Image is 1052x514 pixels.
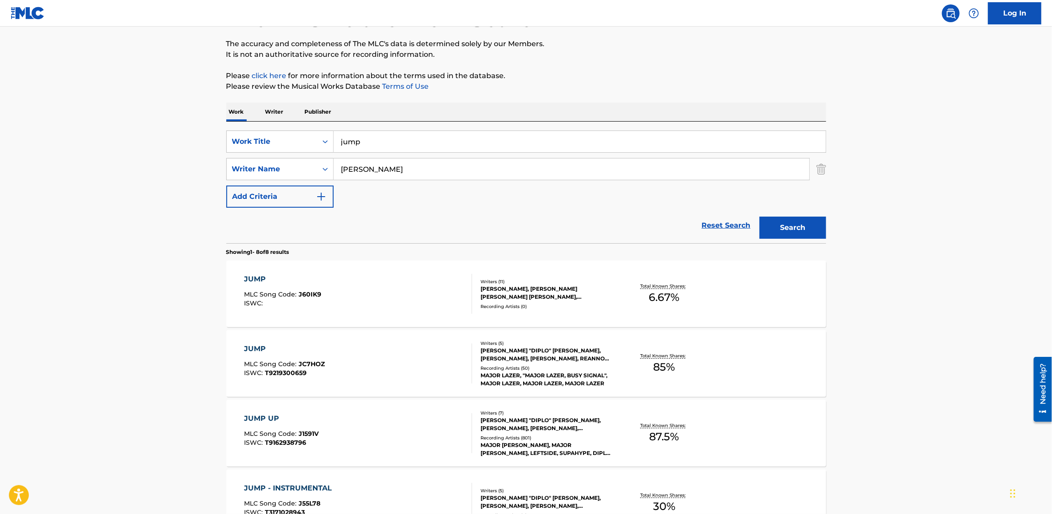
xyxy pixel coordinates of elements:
button: Add Criteria [226,186,334,208]
span: T9162938796 [265,439,306,447]
span: T9219300659 [265,369,307,377]
span: J60IK9 [299,290,321,298]
p: Please for more information about the terms used in the database. [226,71,826,81]
div: Writers ( 5 ) [481,487,615,494]
div: [PERSON_NAME], [PERSON_NAME] [PERSON_NAME] [PERSON_NAME], [PERSON_NAME], [PERSON_NAME], [PERSON_N... [481,285,615,301]
p: Please review the Musical Works Database [226,81,826,92]
p: Total Known Shares: [641,492,688,498]
p: It is not an authoritative source for recording information. [226,49,826,60]
div: Drag [1010,480,1016,507]
span: J1591V [299,430,319,438]
span: MLC Song Code : [244,290,299,298]
a: Terms of Use [381,82,429,91]
div: [PERSON_NAME] "DIPLO" [PERSON_NAME], [PERSON_NAME], [PERSON_NAME], REANNO [PERSON_NAME], [PERSON_... [481,347,615,363]
div: Writers ( 5 ) [481,340,615,347]
span: ISWC : [244,439,265,447]
div: MAJOR LAZER, "MAJOR LAZER, BUSY SIGNAL", MAJOR LAZER, MAJOR LAZER, MAJOR LAZER [481,372,615,387]
iframe: Resource Center [1027,354,1052,425]
div: JUMP UP [244,413,319,424]
img: Delete Criterion [816,158,826,180]
p: Publisher [302,103,334,121]
div: [PERSON_NAME] "DIPLO" [PERSON_NAME], [PERSON_NAME], [PERSON_NAME], [PERSON_NAME] [PERSON_NAME], [... [481,416,615,432]
img: search [946,8,956,19]
a: Reset Search [697,216,755,235]
form: Search Form [226,130,826,243]
a: JUMPMLC Song Code:JC7HOZISWC:T9219300659Writers (5)[PERSON_NAME] "DIPLO" [PERSON_NAME], [PERSON_N... [226,330,826,397]
div: Writer Name [232,164,312,174]
span: 85 % [654,359,675,375]
span: J55L78 [299,499,320,507]
div: JUMP [244,274,321,285]
span: MLC Song Code : [244,499,299,507]
a: click here [252,71,287,80]
iframe: Chat Widget [1008,471,1052,514]
div: Work Title [232,136,312,147]
span: 6.67 % [649,289,680,305]
a: JUMPMLC Song Code:J60IK9ISWC:Writers (11)[PERSON_NAME], [PERSON_NAME] [PERSON_NAME] [PERSON_NAME]... [226,261,826,327]
span: 87.5 % [650,429,679,445]
div: [PERSON_NAME] "DIPLO" [PERSON_NAME], [PERSON_NAME], [PERSON_NAME], [PERSON_NAME], REANNO [PERSON_... [481,494,615,510]
a: Log In [988,2,1041,24]
img: 9d2ae6d4665cec9f34b9.svg [316,191,327,202]
p: Writer [263,103,286,121]
img: MLC Logo [11,7,45,20]
img: help [969,8,979,19]
span: MLC Song Code : [244,360,299,368]
div: Help [965,4,983,22]
span: MLC Song Code : [244,430,299,438]
button: Search [760,217,826,239]
div: Writers ( 7 ) [481,410,615,416]
span: ISWC : [244,299,265,307]
p: Work [226,103,247,121]
span: JC7HOZ [299,360,325,368]
div: Recording Artists ( 0 ) [481,303,615,310]
div: JUMP - INSTRUMENTAL [244,483,336,494]
a: Public Search [942,4,960,22]
p: Total Known Shares: [641,422,688,429]
div: Writers ( 11 ) [481,278,615,285]
p: The accuracy and completeness of The MLC's data is determined solely by our Members. [226,39,826,49]
div: MAJOR [PERSON_NAME], MAJOR [PERSON_NAME], LEFTSIDE, SUPAHYPE, DIPLO, SWITCH, [PERSON_NAME], MAJOR... [481,441,615,457]
div: Recording Artists ( 801 ) [481,435,615,441]
p: Total Known Shares: [641,283,688,289]
div: Recording Artists ( 50 ) [481,365,615,372]
p: Total Known Shares: [641,352,688,359]
div: JUMP [244,344,325,354]
a: JUMP UPMLC Song Code:J1591VISWC:T9162938796Writers (7)[PERSON_NAME] "DIPLO" [PERSON_NAME], [PERSO... [226,400,826,467]
p: Showing 1 - 8 of 8 results [226,248,289,256]
span: ISWC : [244,369,265,377]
